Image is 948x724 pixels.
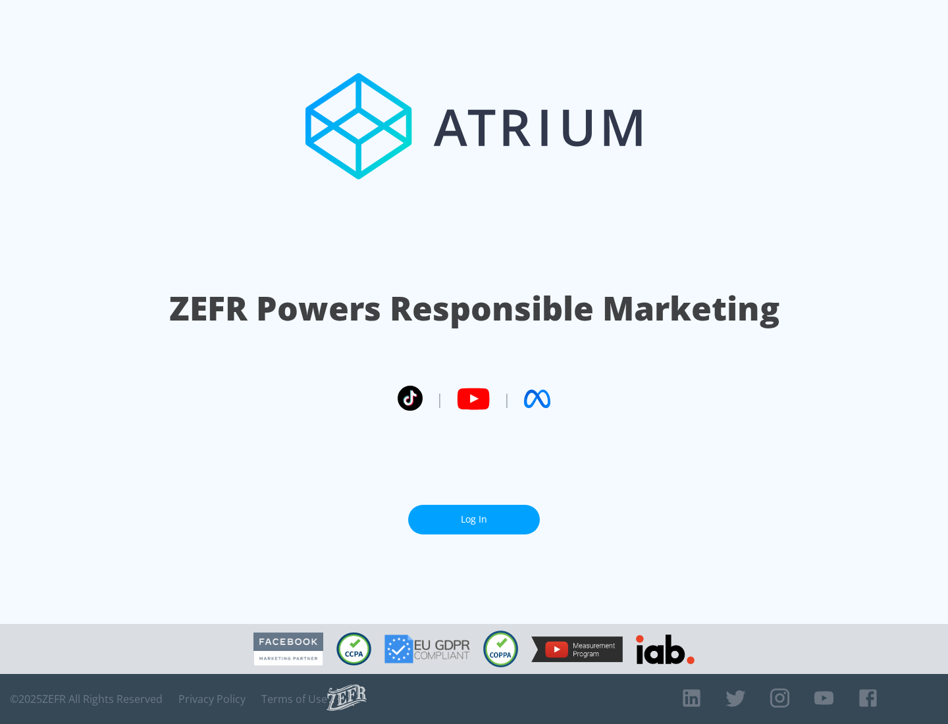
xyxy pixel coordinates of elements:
h1: ZEFR Powers Responsible Marketing [169,286,779,331]
a: Terms of Use [261,692,327,706]
img: CCPA Compliant [336,633,371,665]
a: Privacy Policy [178,692,246,706]
span: © 2025 ZEFR All Rights Reserved [10,692,163,706]
span: | [436,389,444,409]
img: IAB [636,634,695,664]
a: Log In [408,505,540,534]
img: COPPA Compliant [483,631,518,667]
img: Facebook Marketing Partner [253,633,323,666]
span: | [503,389,511,409]
img: YouTube Measurement Program [531,636,623,662]
img: GDPR Compliant [384,634,470,663]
